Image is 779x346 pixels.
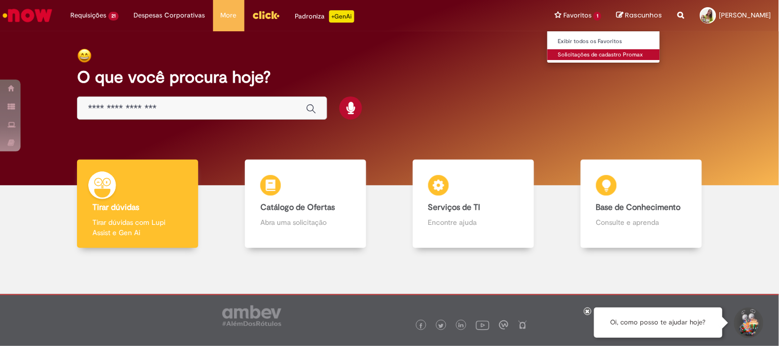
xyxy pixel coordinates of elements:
[1,5,54,26] img: ServiceNow
[596,202,681,213] b: Base de Conhecimento
[518,320,527,330] img: logo_footer_naosei.png
[547,36,660,47] a: Exibir todos os Favoritos
[596,217,687,227] p: Consulte e aprenda
[439,323,444,329] img: logo_footer_twitter.png
[108,12,119,21] span: 21
[77,68,701,86] h2: O que você procura hoje?
[476,318,489,332] img: logo_footer_youtube.png
[77,48,92,63] img: happy-face.png
[733,307,764,338] button: Iniciar Conversa de Suporte
[625,10,662,20] span: Rascunhos
[499,320,508,330] img: logo_footer_workplace.png
[260,217,351,227] p: Abra uma solicitação
[92,217,183,238] p: Tirar dúvidas com Lupi Assist e Gen Ai
[547,31,660,63] ul: Favoritos
[594,307,723,338] div: Oi, como posso te ajudar hoje?
[617,11,662,21] a: Rascunhos
[295,10,354,23] div: Padroniza
[390,160,558,248] a: Serviços de TI Encontre ajuda
[428,217,519,227] p: Encontre ajuda
[260,202,335,213] b: Catálogo de Ofertas
[70,10,106,21] span: Requisições
[134,10,205,21] span: Despesas Corporativas
[222,160,390,248] a: Catálogo de Ofertas Abra uma solicitação
[221,10,237,21] span: More
[329,10,354,23] p: +GenAi
[459,323,464,329] img: logo_footer_linkedin.png
[419,323,424,329] img: logo_footer_facebook.png
[252,7,280,23] img: click_logo_yellow_360x200.png
[594,12,601,21] span: 1
[428,202,481,213] b: Serviços de TI
[557,160,725,248] a: Base de Conhecimento Consulte e aprenda
[563,10,592,21] span: Favoritos
[54,160,222,248] a: Tirar dúvidas Tirar dúvidas com Lupi Assist e Gen Ai
[547,49,660,61] a: Solicitações de cadastro Promax
[719,11,771,20] span: [PERSON_NAME]
[92,202,139,213] b: Tirar dúvidas
[222,305,281,326] img: logo_footer_ambev_rotulo_gray.png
